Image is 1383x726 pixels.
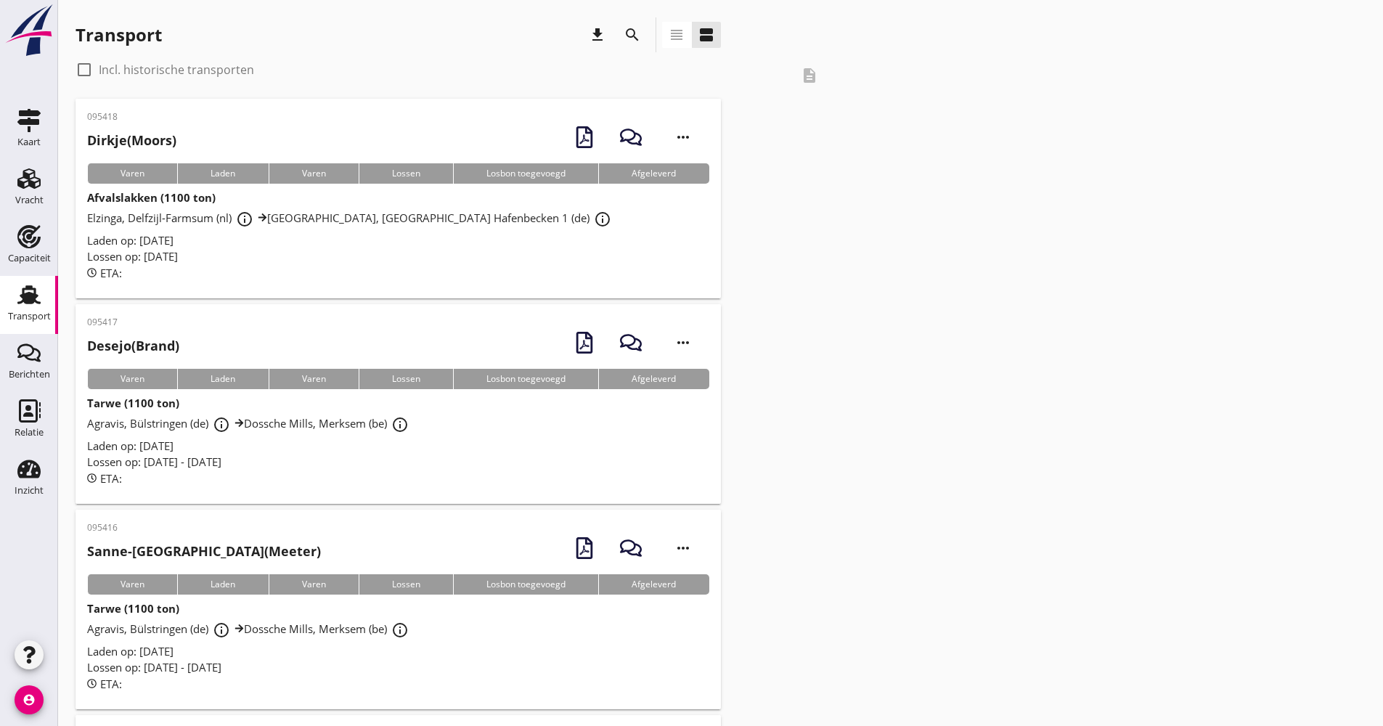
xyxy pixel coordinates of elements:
div: Relatie [15,428,44,437]
div: Laden [177,369,268,389]
h2: (Brand) [87,336,179,356]
div: Inzicht [15,486,44,495]
i: info_outline [594,211,611,228]
div: Lossen [359,369,453,389]
div: Lossen [359,163,453,184]
div: Varen [269,369,359,389]
div: Transport [76,23,162,46]
i: download [589,26,606,44]
span: Lossen op: [DATE] - [DATE] [87,454,221,469]
strong: Tarwe (1100 ton) [87,601,179,616]
span: Lossen op: [DATE] - [DATE] [87,660,221,674]
span: Agravis, Bülstringen (de) Dossche Mills, Merksem (be) [87,416,413,431]
i: account_circle [15,685,44,714]
div: Varen [87,574,177,595]
strong: Tarwe (1100 ton) [87,396,179,410]
div: Losbon toegevoegd [453,369,598,389]
div: Afgeleverd [598,574,709,595]
i: info_outline [391,416,409,433]
span: Lossen op: [DATE] [87,249,178,264]
label: Incl. historische transporten [99,62,254,77]
i: more_horiz [663,117,703,158]
i: more_horiz [663,322,703,363]
h2: (Moors) [87,131,176,150]
span: ETA: [100,677,122,691]
img: logo-small.a267ee39.svg [3,4,55,57]
span: Laden op: [DATE] [87,233,174,248]
a: 095416Sanne-[GEOGRAPHIC_DATA](Meeter)VarenLadenVarenLossenLosbon toegevoegdAfgeleverdTarwe (1100 ... [76,510,721,709]
span: Laden op: [DATE] [87,644,174,658]
i: info_outline [213,416,230,433]
div: Capaciteit [8,253,51,263]
i: view_agenda [698,26,715,44]
div: Transport [8,311,51,321]
a: 095417Desejo(Brand)VarenLadenVarenLossenLosbon toegevoegdAfgeleverdTarwe (1100 ton)Agravis, Bülst... [76,304,721,504]
i: info_outline [213,621,230,639]
div: Laden [177,163,268,184]
i: search [624,26,641,44]
div: Afgeleverd [598,369,709,389]
h2: (Meeter) [87,542,321,561]
span: Elzinga, Delfzijl-Farmsum (nl) [GEOGRAPHIC_DATA], [GEOGRAPHIC_DATA] Hafenbecken 1 (de) [87,211,616,225]
div: Losbon toegevoegd [453,574,598,595]
div: Laden [177,574,268,595]
div: Lossen [359,574,453,595]
div: Varen [269,574,359,595]
span: ETA: [100,471,122,486]
span: ETA: [100,266,122,280]
p: 095417 [87,316,179,329]
strong: Afvalslakken (1100 ton) [87,190,216,205]
i: view_headline [668,26,685,44]
strong: Sanne-[GEOGRAPHIC_DATA] [87,542,264,560]
div: Varen [87,369,177,389]
i: more_horiz [663,528,703,568]
a: 095418Dirkje(Moors)VarenLadenVarenLossenLosbon toegevoegdAfgeleverdAfvalslakken (1100 ton)Elzinga... [76,99,721,298]
span: Agravis, Bülstringen (de) Dossche Mills, Merksem (be) [87,621,413,636]
div: Varen [269,163,359,184]
div: Losbon toegevoegd [453,163,598,184]
div: Varen [87,163,177,184]
div: Afgeleverd [598,163,709,184]
p: 095416 [87,521,321,534]
div: Vracht [15,195,44,205]
i: info_outline [391,621,409,639]
strong: Desejo [87,337,131,354]
div: Kaart [17,137,41,147]
i: info_outline [236,211,253,228]
span: Laden op: [DATE] [87,439,174,453]
strong: Dirkje [87,131,127,149]
div: Berichten [9,370,50,379]
p: 095418 [87,110,176,123]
